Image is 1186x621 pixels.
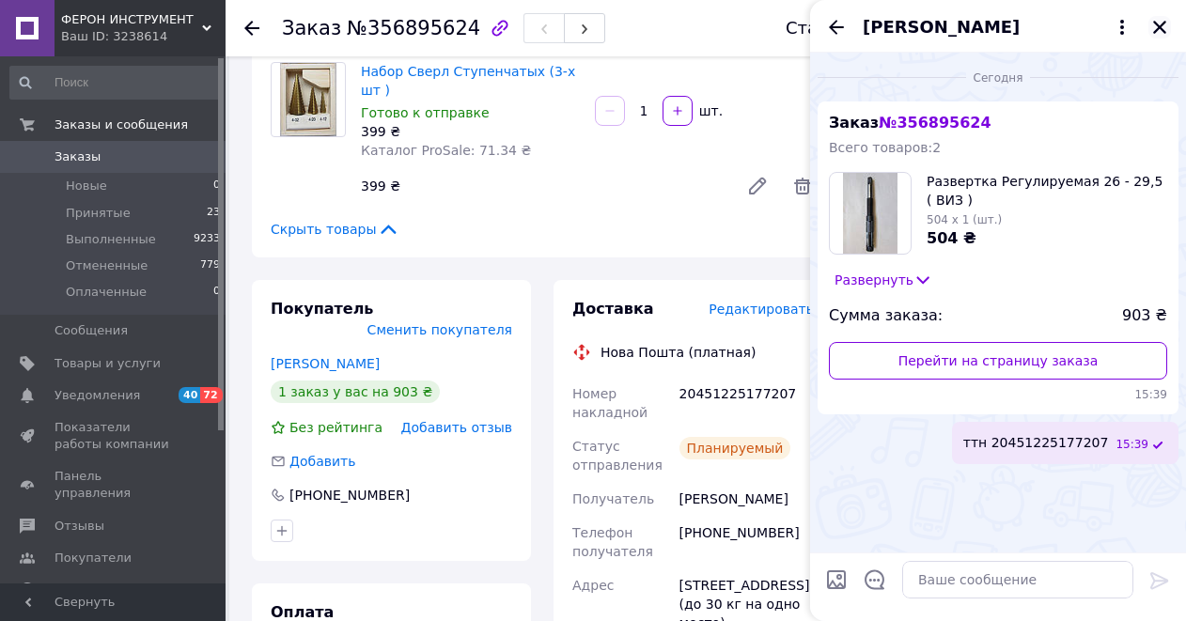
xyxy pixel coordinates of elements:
[271,380,440,403] div: 1 заказ у вас на 903 ₴
[353,173,731,199] div: 399 ₴
[66,231,156,248] span: Выполненные
[55,116,188,133] span: Заказы и сообщения
[1122,305,1167,327] span: 903 ₴
[1148,16,1171,39] button: Закрыть
[596,343,760,362] div: Нова Пошта (платная)
[200,387,222,403] span: 72
[863,15,1020,39] span: [PERSON_NAME]
[829,305,943,327] span: Сумма заказа:
[676,482,818,516] div: [PERSON_NAME]
[213,284,220,301] span: 0
[676,377,818,429] div: 20451225177207
[55,582,156,598] span: Каталог ProSale
[55,468,174,502] span: Панель управления
[361,143,531,158] span: Каталог ProSale: 71.34 ₴
[55,355,161,372] span: Товары и услуги
[61,11,202,28] span: ФЕРОН ИНСТРУМЕНТ
[572,491,654,506] span: Получатель
[200,257,220,274] span: 779
[271,220,399,239] span: Скрыть товары
[863,15,1133,39] button: [PERSON_NAME]
[282,17,341,39] span: Заказ
[739,167,776,205] a: Редактировать
[288,486,412,505] div: [PHONE_NUMBER]
[966,70,1031,86] span: Сегодня
[829,342,1167,380] a: Перейти на страницу заказа
[361,64,575,98] a: Набор Сверл Ступенчатых (3-х шт )
[825,16,848,39] button: Назад
[679,437,791,459] div: Планируемый
[347,17,480,39] span: №356895624
[694,101,725,120] div: шт.
[572,439,663,473] span: Статус отправления
[280,63,336,136] img: Набор Сверл Ступенчатых (3-х шт )
[676,516,818,568] div: [PHONE_NUMBER]
[1116,437,1148,453] span: 15:39 12.08.2025
[271,603,334,621] span: Оплата
[401,420,512,435] span: Добавить отзыв
[927,213,1002,226] span: 504 x 1 (шт.)
[271,300,373,318] span: Покупатель
[289,420,382,435] span: Без рейтинга
[818,68,1178,86] div: 12.08.2025
[829,387,1167,403] span: 15:39 12.08.2025
[289,454,355,469] span: Добавить
[55,550,132,567] span: Покупатели
[66,205,131,222] span: Принятые
[361,122,580,141] div: 399 ₴
[879,114,991,132] span: № 356895624
[55,322,128,339] span: Сообщения
[927,229,976,247] span: 504 ₴
[572,578,614,593] span: Адрес
[179,387,200,403] span: 40
[194,231,220,248] span: 9233
[213,178,220,194] span: 0
[55,387,140,404] span: Уведомления
[207,205,220,222] span: 23
[572,300,654,318] span: Доставка
[829,140,941,155] span: Всего товаров: 2
[829,114,991,132] span: Заказ
[709,302,814,317] span: Редактировать
[66,284,147,301] span: Оплаченные
[791,175,814,197] span: Удалить
[55,148,101,165] span: Заказы
[66,257,148,274] span: Отмененные
[66,178,107,194] span: Новые
[9,66,222,100] input: Поиск
[244,19,259,38] div: Вернуться назад
[829,270,938,290] button: Развернуть
[786,19,912,38] div: Статус заказа
[55,518,104,535] span: Отзывы
[572,525,653,559] span: Телефон получателя
[361,105,490,120] span: Готово к отправке
[927,172,1167,210] span: Развертка Регулируемая 26 - 29,5 ( ВИЗ )
[367,322,512,337] span: Сменить покупателя
[572,386,648,420] span: Номер накладной
[963,433,1109,453] span: ттн 20451225177207
[843,173,897,254] img: 2314312291_w100_h100_razvertka-reguliruemaya-26.jpg
[55,419,174,453] span: Показатели работы компании
[271,356,380,371] a: [PERSON_NAME]
[863,567,887,592] button: Открыть шаблоны ответов
[61,28,226,45] div: Ваш ID: 3238614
